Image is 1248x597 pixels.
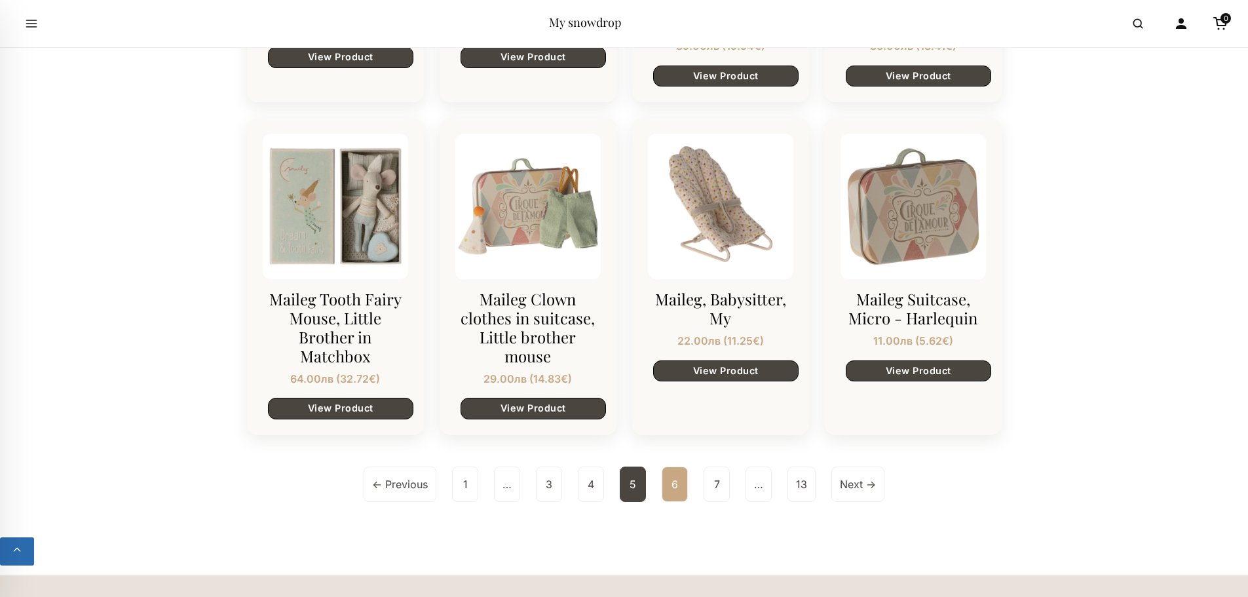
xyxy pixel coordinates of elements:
[578,467,604,502] a: 4
[620,467,646,502] span: 5
[529,372,572,385] span: ( )
[653,66,799,87] a: View Product
[653,360,799,381] a: View Product
[846,66,991,87] a: View Product
[831,467,884,502] a: Next →
[268,47,413,67] a: View Product
[1120,5,1156,42] button: Open search
[662,467,688,502] a: 6
[321,372,333,385] span: лв
[677,334,721,347] span: 22.00
[915,334,953,347] span: ( )
[364,467,436,502] a: ← Previous
[919,334,949,347] span: 5.62
[13,5,50,42] button: Open menu
[533,372,568,385] span: 14.83
[648,290,793,328] h3: Maileg, Babysitter, My
[841,290,986,328] h3: Maileg Suitcase, Micro - Harlequin
[900,334,913,347] span: лв
[1206,9,1235,38] a: Cart
[494,467,520,502] span: …
[290,372,333,385] span: 64.00
[514,372,527,385] span: лв
[340,372,376,385] span: 32.72
[787,467,816,502] a: 13
[1167,9,1196,38] a: Account
[708,334,721,347] span: лв
[536,467,562,502] a: 3
[561,372,568,385] span: €
[455,290,601,365] h3: Maileg Clown clothes in suitcase, Little brother mouse
[268,398,413,419] a: View Product
[942,334,949,347] span: €
[746,467,772,502] span: …
[704,467,730,502] a: 7
[461,47,606,67] a: View Product
[549,14,621,30] a: My snowdrop
[723,334,764,347] span: ( )
[727,334,760,347] span: 11.25
[483,372,527,385] span: 29.00
[452,467,478,502] a: 1
[873,334,913,347] span: 11.00
[263,290,408,365] h3: Maileg Tooth Fairy Mouse, Little Brother in Matchbox
[1220,13,1231,24] span: 0
[336,372,380,385] span: ( )
[461,398,606,419] a: View Product
[753,334,760,347] span: €
[369,372,376,385] span: €
[846,360,991,381] a: View Product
